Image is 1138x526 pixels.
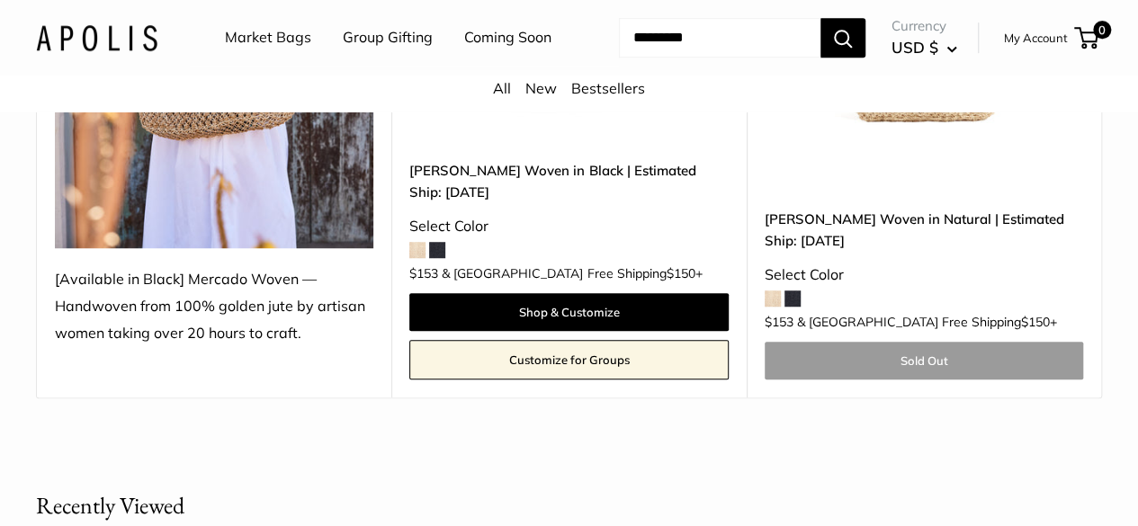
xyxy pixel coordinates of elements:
[36,24,157,50] img: Apolis
[765,342,1083,379] a: Sold Out
[666,265,694,281] span: $150
[1021,314,1050,330] span: $150
[765,314,793,330] span: $153
[55,266,373,347] div: [Available in Black] Mercado Woven — Handwoven from 100% golden jute by artisan women taking over...
[571,79,645,97] a: Bestsellers
[765,209,1083,251] a: [PERSON_NAME] Woven in Natural | Estimated Ship: [DATE]
[464,24,551,51] a: Coming Soon
[409,265,438,281] span: $153
[493,79,511,97] a: All
[343,24,433,51] a: Group Gifting
[820,18,865,58] button: Search
[1093,21,1111,39] span: 0
[892,33,957,62] button: USD $
[1004,27,1068,49] a: My Account
[409,160,728,202] a: [PERSON_NAME] Woven in Black | Estimated Ship: [DATE]
[797,316,1057,328] span: & [GEOGRAPHIC_DATA] Free Shipping +
[409,213,728,240] div: Select Color
[442,267,702,280] span: & [GEOGRAPHIC_DATA] Free Shipping +
[1076,27,1098,49] a: 0
[765,262,1083,289] div: Select Color
[225,24,311,51] a: Market Bags
[409,340,728,379] a: Customize for Groups
[409,293,728,331] a: Shop & Customize
[525,79,557,97] a: New
[892,13,957,39] span: Currency
[36,488,184,523] h2: Recently Viewed
[619,18,820,58] input: Search...
[892,38,938,57] span: USD $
